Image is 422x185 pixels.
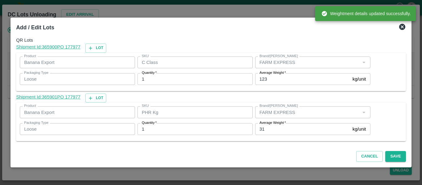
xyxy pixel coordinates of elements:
a: Shipment Id:365901PO 177977 [16,94,80,103]
label: Quantity [142,70,157,75]
label: SKU [142,54,149,59]
p: kg/unit [352,126,366,132]
label: SKU [142,103,149,108]
p: kg/unit [352,76,366,82]
label: Packaging Type [24,70,49,75]
a: Shipment Id:365900PO 177977 [16,44,80,53]
button: Save [385,151,406,162]
label: Average Weight [260,120,286,125]
label: Product [24,103,36,108]
button: Lot [85,94,106,103]
input: Create Brand/Marka [257,108,358,116]
label: Brand/[PERSON_NAME] [260,103,298,108]
label: Product [24,54,36,59]
label: Average Weight [260,70,286,75]
span: QR Lots [16,37,406,44]
label: Packaging Type [24,120,49,125]
button: Cancel [356,151,383,162]
input: Create Brand/Marka [257,58,358,66]
div: Weightment details updated successfully. [321,8,411,19]
label: Brand/[PERSON_NAME] [260,54,298,59]
b: Add / Edit Lots [16,24,54,31]
button: Lot [85,44,106,53]
label: Quantity [142,120,157,125]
